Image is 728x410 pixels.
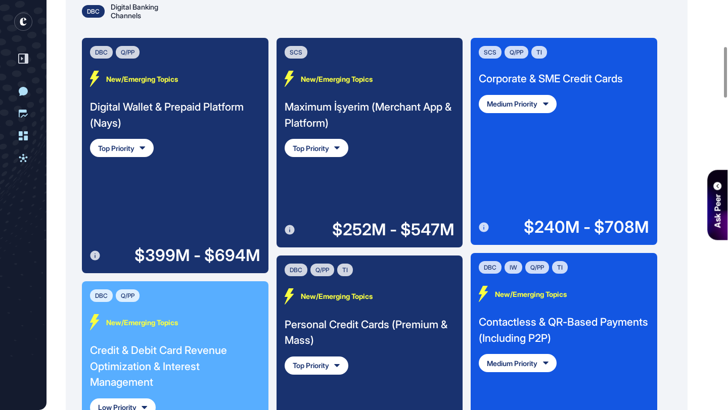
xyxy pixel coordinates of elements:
div: $240M - $708M [524,217,649,237]
span: Digital Banking Channels [111,3,161,20]
span: Medium Priority [487,358,537,369]
span: Medium Priority [487,98,537,109]
div: Ask Peer [711,194,723,228]
div: IW [505,261,522,274]
div: Q/PP [116,289,140,302]
div: Digital Wallet & Prepaid Platform (Nays) [90,99,260,131]
div: New/Emerging Topics [90,314,260,330]
div: Q/PP [310,264,334,276]
div: SCS [479,46,502,59]
div: $252M - $547M [332,220,454,239]
div: New/Emerging Topics [479,286,649,302]
div: DBC [479,261,502,274]
div: Corporate & SME Credit Cards [479,71,623,87]
div: entrapeer-logo [14,13,32,31]
div: Credit & Debit Card Revenue Optimization & Interest Management [90,342,260,390]
div: TI [337,264,353,276]
div: SCS [285,46,307,59]
span: Top Priority [98,143,134,153]
div: Q/PP [525,261,549,274]
div: TI [552,261,568,274]
div: Contactless & QR-Based Payments (Including P2P) [479,314,649,346]
div: DBC [90,46,113,59]
span: DBC [82,5,105,18]
div: Maximum İşyerim (Merchant App & Platform) [285,99,455,131]
div: New/Emerging Topics [90,71,260,87]
div: New/Emerging Topics [285,71,455,87]
div: TI [531,46,547,59]
span: Top Priority [293,143,329,153]
div: DBC [285,264,307,276]
span: Top Priority [293,360,329,371]
div: New/Emerging Topics [285,288,455,304]
div: Personal Credit Cards (Premium & Mass) [285,317,455,348]
div: DBC [90,289,113,302]
div: Q/PP [505,46,528,59]
div: Q/PP [116,46,140,59]
div: $399M - $694M [134,245,260,265]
